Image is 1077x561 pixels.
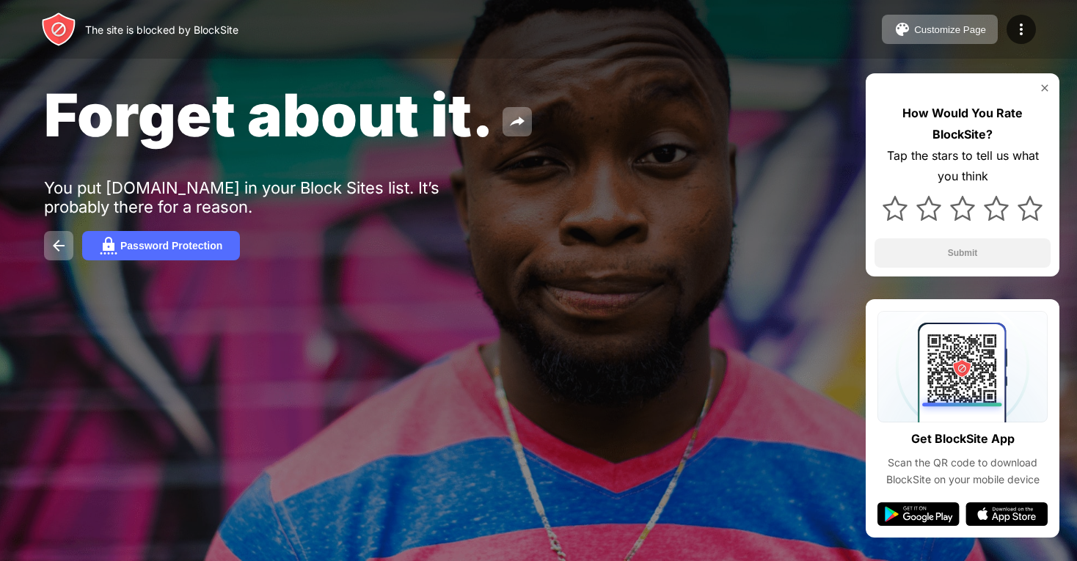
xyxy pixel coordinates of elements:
img: google-play.svg [877,502,960,526]
div: You put [DOMAIN_NAME] in your Block Sites list. It’s probably there for a reason. [44,178,497,216]
div: The site is blocked by BlockSite [85,23,238,36]
img: rate-us-close.svg [1039,82,1051,94]
div: Tap the stars to tell us what you think [875,145,1051,188]
img: app-store.svg [965,502,1048,526]
div: Customize Page [914,24,986,35]
span: Forget about it. [44,79,494,150]
div: Get BlockSite App [911,428,1015,450]
img: pallet.svg [894,21,911,38]
div: Password Protection [120,240,222,252]
img: star.svg [883,196,908,221]
img: star.svg [950,196,975,221]
img: back.svg [50,237,67,254]
div: How Would You Rate BlockSite? [875,103,1051,145]
img: menu-icon.svg [1012,21,1030,38]
img: password.svg [100,237,117,254]
img: star.svg [984,196,1009,221]
img: header-logo.svg [41,12,76,47]
button: Customize Page [882,15,998,44]
button: Password Protection [82,231,240,260]
img: qrcode.svg [877,311,1048,422]
button: Submit [875,238,1051,268]
div: Scan the QR code to download BlockSite on your mobile device [877,455,1048,488]
img: star.svg [1018,196,1043,221]
img: star.svg [916,196,941,221]
img: share.svg [508,113,526,131]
